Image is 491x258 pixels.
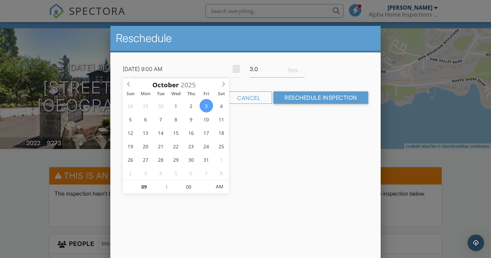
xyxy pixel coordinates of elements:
span: October 13, 2025 [139,126,152,139]
div: Cancel [226,91,272,104]
span: Click to toggle [210,180,229,193]
span: November 2, 2025 [124,166,137,180]
span: October 21, 2025 [154,139,168,153]
span: Tue [153,92,168,96]
span: Sat [214,92,229,96]
span: October 9, 2025 [184,112,198,126]
span: October 31, 2025 [200,153,213,166]
span: October 17, 2025 [200,126,213,139]
span: October 4, 2025 [215,99,228,112]
input: Scroll to increment [179,80,202,89]
h2: Reschedule [116,31,375,45]
span: October 25, 2025 [215,139,228,153]
span: November 7, 2025 [200,166,213,180]
span: October 23, 2025 [184,139,198,153]
span: November 3, 2025 [139,166,152,180]
span: October 6, 2025 [139,112,152,126]
span: October 29, 2025 [169,153,183,166]
span: October 8, 2025 [169,112,183,126]
span: October 18, 2025 [215,126,228,139]
span: Fri [199,92,214,96]
span: October 26, 2025 [124,153,137,166]
span: November 4, 2025 [154,166,168,180]
span: November 5, 2025 [169,166,183,180]
span: October 16, 2025 [184,126,198,139]
span: October 2, 2025 [184,99,198,112]
input: Scroll to increment [168,180,210,194]
span: October 20, 2025 [139,139,152,153]
span: : [166,180,168,193]
span: Sun [123,92,138,96]
span: October 3, 2025 [200,99,213,112]
span: October 11, 2025 [215,112,228,126]
span: November 8, 2025 [215,166,228,180]
div: Open Intercom Messenger [468,235,484,251]
span: October 14, 2025 [154,126,168,139]
span: Wed [168,92,183,96]
input: Scroll to increment [123,180,165,194]
span: September 29, 2025 [139,99,152,112]
span: October 28, 2025 [154,153,168,166]
span: October 15, 2025 [169,126,183,139]
span: Scroll to increment [152,82,179,88]
span: October 30, 2025 [184,153,198,166]
span: October 1, 2025 [169,99,183,112]
span: October 24, 2025 [200,139,213,153]
span: October 7, 2025 [154,112,168,126]
span: October 22, 2025 [169,139,183,153]
input: Reschedule Inspection [273,91,368,104]
span: November 6, 2025 [184,166,198,180]
span: October 10, 2025 [200,112,213,126]
span: November 1, 2025 [215,153,228,166]
span: October 5, 2025 [124,112,137,126]
span: October 27, 2025 [139,153,152,166]
span: September 28, 2025 [124,99,137,112]
span: Mon [138,92,153,96]
span: September 30, 2025 [154,99,168,112]
span: October 12, 2025 [124,126,137,139]
span: Thu [183,92,199,96]
span: October 19, 2025 [124,139,137,153]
